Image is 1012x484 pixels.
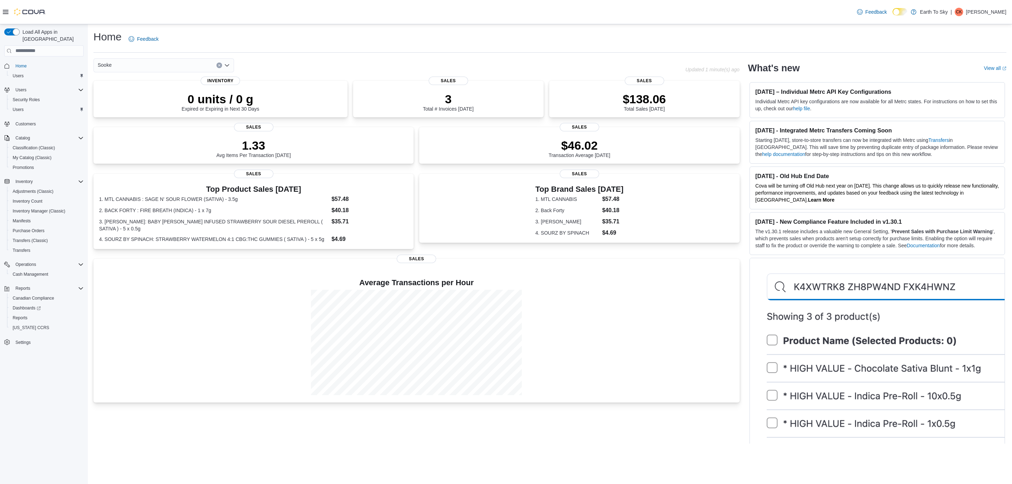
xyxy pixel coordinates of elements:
[234,123,273,131] span: Sales
[10,314,84,322] span: Reports
[1,133,86,143] button: Catalog
[7,187,86,196] button: Adjustments (Classic)
[755,218,999,225] h3: [DATE] - New Compliance Feature Included in v1.30.1
[13,315,27,321] span: Reports
[423,92,473,106] p: 3
[755,137,999,158] p: Starting [DATE], store-to-store transfers can now be integrated with Metrc using in [GEOGRAPHIC_D...
[15,179,33,184] span: Inventory
[99,279,734,287] h4: Average Transactions per Hour
[865,8,887,15] span: Feedback
[10,323,52,332] a: [US_STATE] CCRS
[15,121,36,127] span: Customers
[13,338,33,347] a: Settings
[234,170,273,178] span: Sales
[13,295,54,301] span: Canadian Compliance
[7,153,86,163] button: My Catalog (Classic)
[602,229,624,237] dd: $4.69
[10,207,68,215] a: Inventory Manager (Classic)
[10,323,84,332] span: Washington CCRS
[13,97,40,103] span: Security Roles
[956,8,962,16] span: CK
[7,196,86,206] button: Inventory Count
[13,86,84,94] span: Users
[892,229,993,234] strong: Prevent Sales with Purchase Limit Warning
[10,144,84,152] span: Classification (Classic)
[15,135,30,141] span: Catalog
[13,120,39,128] a: Customers
[10,96,84,104] span: Security Roles
[15,286,30,291] span: Reports
[7,216,86,226] button: Manifests
[99,207,329,214] dt: 2. BACK FORTY : FIRE BREATH (INDICA) - 1 x 7g
[602,217,624,226] dd: $35.71
[625,77,664,85] span: Sales
[13,284,33,293] button: Reports
[536,218,599,225] dt: 3. [PERSON_NAME]
[99,218,329,232] dt: 3. [PERSON_NAME]: BABY [PERSON_NAME] INFUSED STRAWBERRY SOUR DIESEL PREROLL ( SATIVA ) - 5 x 0.5g
[20,28,84,42] span: Load All Apps in [GEOGRAPHIC_DATA]
[98,61,112,69] span: Sooke
[10,153,84,162] span: My Catalog (Classic)
[560,123,599,131] span: Sales
[14,8,46,15] img: Cova
[536,207,599,214] dt: 2. Back Forty
[10,294,57,302] a: Canadian Compliance
[99,236,329,243] dt: 4. SOURZ BY SPINACH: STRAWBERRY WATERMELON 4:1 CBG:THC GUMMIES ( SATIVA ) - 5 x 5g
[13,272,48,277] span: Cash Management
[685,67,739,72] p: Updated 1 minute(s) ago
[13,165,34,170] span: Promotions
[10,197,45,205] a: Inventory Count
[15,262,36,267] span: Operations
[7,236,86,246] button: Transfers (Classic)
[137,35,158,42] span: Feedback
[7,313,86,323] button: Reports
[536,185,624,194] h3: Top Brand Sales [DATE]
[920,8,948,16] p: Earth To Sky
[10,207,84,215] span: Inventory Manager (Classic)
[10,197,84,205] span: Inventory Count
[1002,66,1006,71] svg: External link
[7,206,86,216] button: Inventory Manager (Classic)
[1,61,86,71] button: Home
[1,85,86,95] button: Users
[1,119,86,129] button: Customers
[10,153,54,162] a: My Catalog (Classic)
[1,283,86,293] button: Reports
[13,107,24,112] span: Users
[10,246,84,255] span: Transfers
[1,337,86,347] button: Settings
[10,314,30,322] a: Reports
[331,235,408,243] dd: $4.69
[224,63,230,68] button: Open list of options
[854,5,890,19] a: Feedback
[7,269,86,279] button: Cash Management
[13,305,41,311] span: Dashboards
[755,88,999,95] h3: [DATE] – Individual Metrc API Key Configurations
[7,246,86,255] button: Transfers
[13,119,84,128] span: Customers
[808,197,834,203] strong: Learn More
[4,58,84,366] nav: Complex example
[15,87,26,93] span: Users
[1,260,86,269] button: Operations
[549,138,610,152] p: $46.02
[93,30,122,44] h1: Home
[536,196,599,203] dt: 1. MTL CANNABIS
[10,236,51,245] a: Transfers (Classic)
[7,163,86,172] button: Promotions
[13,73,24,79] span: Users
[10,187,84,196] span: Adjustments (Classic)
[7,226,86,236] button: Purchase Orders
[10,304,44,312] a: Dashboards
[755,183,999,203] span: Cova will be turning off Old Hub next year on [DATE]. This change allows us to quickly release ne...
[13,325,49,331] span: [US_STATE] CCRS
[928,137,949,143] a: Transfers
[7,71,86,81] button: Users
[1,177,86,187] button: Inventory
[602,195,624,203] dd: $57.48
[10,72,26,80] a: Users
[755,172,999,179] h3: [DATE] - Old Hub End Date
[623,92,666,106] p: $138.06
[216,138,291,152] p: 1.33
[10,105,84,114] span: Users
